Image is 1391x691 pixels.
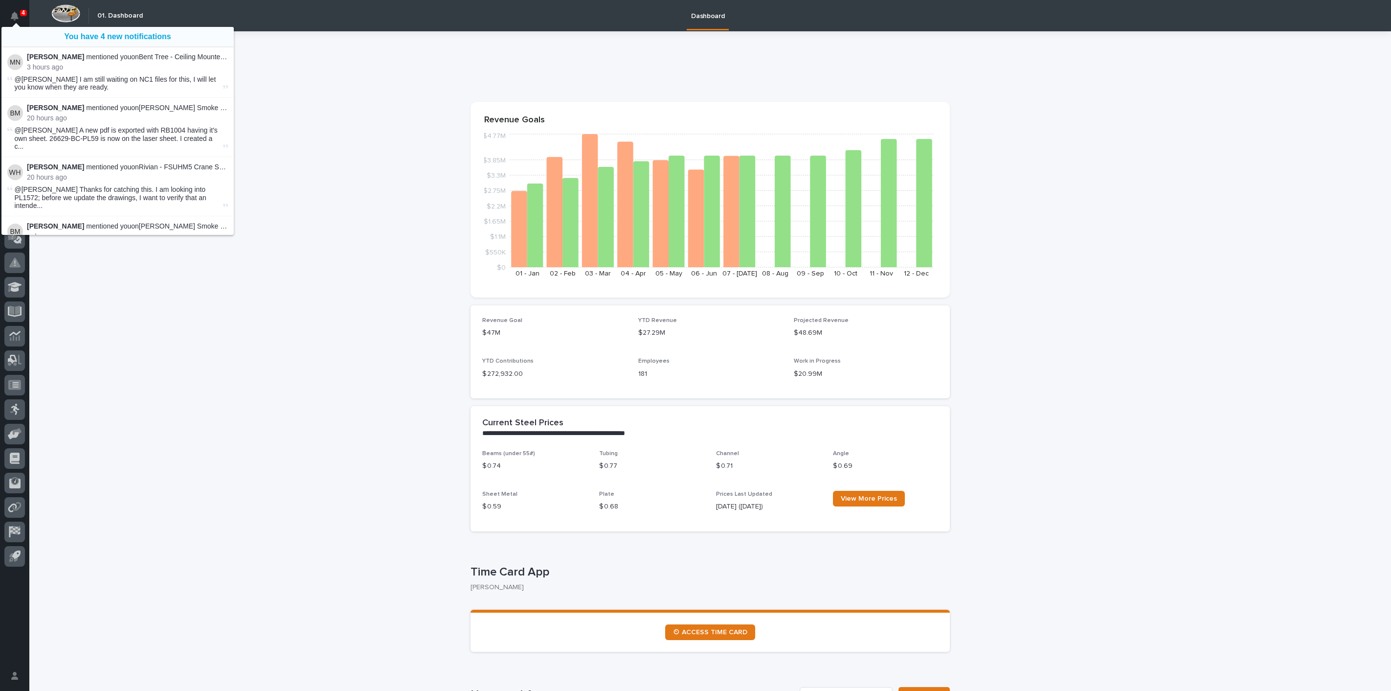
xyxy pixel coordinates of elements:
span: Employees [638,358,670,364]
p: mentioned you on Bent Tree - Ceiling Mounted Hyperlite Crane : [27,53,228,61]
text: 10 - Oct [834,270,857,277]
p: $ 0.59 [482,502,587,512]
tspan: $0 [497,264,506,271]
span: Revenue Goal [482,318,522,323]
p: 4 [22,9,25,16]
text: 08 - Aug [762,270,788,277]
a: View More Prices [833,491,905,507]
span: Channel [716,451,739,457]
p: $20.99M [794,369,938,379]
strong: [PERSON_NAME] [27,53,84,61]
text: 09 - Sep [797,270,824,277]
p: 181 [638,369,783,379]
p: $ 0.74 [482,461,587,471]
p: mentioned you on Rivian - FSUHM5 Crane System : [27,163,228,171]
img: Ben Miller [7,224,23,239]
p: Revenue Goals [484,115,936,126]
span: YTD Revenue [638,318,677,323]
span: YTD Contributions [482,358,534,364]
img: Workspace Logo [51,4,80,23]
p: mentioned you on [PERSON_NAME] Smoke - SMUHHL1 : [27,222,228,230]
span: Prices Last Updated [716,491,772,497]
tspan: $4.77M [483,133,506,139]
tspan: $2.75M [483,187,506,194]
p: $48.69M [794,328,938,338]
span: @[PERSON_NAME] I am still waiting on NC1 files for this, I will let you know when they are ready. [15,75,216,92]
p: $47M [482,328,627,338]
tspan: $1.1M [490,233,506,240]
p: [PERSON_NAME] [471,583,942,592]
h2: 01. Dashboard [97,12,143,20]
img: Marston Norris [7,54,23,70]
text: 03 - Mar [585,270,611,277]
p: [DATE] ([DATE]) [716,502,821,512]
tspan: $1.65M [484,218,506,225]
span: Angle [833,451,849,457]
text: 12 - Dec [904,270,929,277]
p: 3 hours ago [27,63,228,71]
strong: [PERSON_NAME] [27,222,84,230]
p: a day ago [27,232,228,241]
p: $ 0.71 [716,461,821,471]
p: $ 0.69 [833,461,938,471]
button: You have 4 new notifications [1,27,234,46]
span: Work in Progress [794,358,841,364]
img: Weston Hochstetler [7,164,23,180]
span: Sheet Metal [482,491,517,497]
strong: [PERSON_NAME] [27,104,84,112]
text: 11 - Nov [870,270,893,277]
p: Time Card App [471,565,946,579]
p: mentioned you on [PERSON_NAME] Smoke - SMUHHL1 : [27,104,228,112]
a: You have 4 new notifications [64,32,171,41]
tspan: $3.85M [483,157,506,163]
span: @[PERSON_NAME] A new pdf is exported with RB1004 having it's own sheet. 26629-BC-PL59 is now on t... [15,126,221,151]
h2: Current Steel Prices [482,418,563,429]
p: 20 hours ago [27,114,228,122]
text: 04 - Apr [621,270,646,277]
div: Notifications4 [12,12,25,27]
span: Beams (under 55#) [482,451,535,457]
text: 02 - Feb [550,270,576,277]
p: $ 272,932.00 [482,369,627,379]
button: Notifications [4,6,25,26]
span: ⏲ ACCESS TIME CARD [673,629,747,636]
text: 01 - Jan [516,270,539,277]
p: 20 hours ago [27,173,228,182]
p: $ 0.68 [599,502,704,512]
span: View More Prices [841,495,897,502]
span: Tubing [599,451,618,457]
text: 05 - May [655,270,682,277]
tspan: $3.3M [487,172,506,179]
span: Plate [599,491,614,497]
p: $ 0.77 [599,461,704,471]
img: Ben Miller [7,105,23,121]
strong: [PERSON_NAME] [27,163,84,171]
a: ⏲ ACCESS TIME CARD [665,624,755,640]
text: 07 - [DATE] [722,270,757,277]
tspan: $550K [485,249,506,255]
text: 06 - Jun [691,270,717,277]
p: $27.29M [638,328,783,338]
tspan: $2.2M [487,203,506,209]
span: Projected Revenue [794,318,849,323]
span: @[PERSON_NAME] Thanks for catching this. I am looking into PL1572; before we update the drawings,... [15,185,221,210]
